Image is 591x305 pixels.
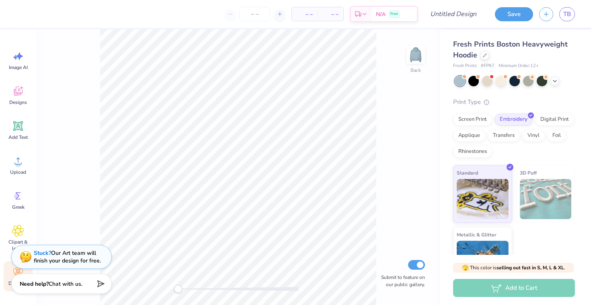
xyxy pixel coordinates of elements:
span: Add Text [8,134,28,140]
span: TB [563,10,571,19]
label: Submit to feature on our public gallery. [377,274,425,288]
span: Fresh Prints Boston Heavyweight Hoodie [453,39,568,60]
input: – – [239,7,271,21]
input: Untitled Design [424,6,483,22]
strong: Need help? [20,280,49,288]
div: Rhinestones [453,146,492,158]
div: Screen Print [453,114,492,126]
div: Embroidery [495,114,533,126]
strong: Stuck? [34,249,51,257]
span: Clipart & logos [5,239,31,252]
span: – – [322,10,339,18]
img: Back [408,47,424,63]
img: Standard [457,179,509,219]
a: TB [559,7,575,21]
span: Image AI [9,64,28,71]
div: Back [410,67,421,74]
span: Fresh Prints [453,63,477,69]
span: Upload [10,169,26,175]
span: Decorate [8,280,28,287]
div: Digital Print [535,114,574,126]
span: 🫣 [462,264,469,272]
div: Print Type [453,98,575,107]
span: Designs [9,99,27,106]
span: Greek [12,204,25,210]
span: This color is . [462,264,565,271]
span: # FP87 [481,63,495,69]
div: Our Art team will finish your design for free. [34,249,101,264]
div: Vinyl [522,130,545,142]
span: – – [297,10,313,18]
span: Standard [457,169,478,177]
span: 3D Puff [520,169,537,177]
span: N/A [376,10,386,18]
span: Free [390,11,398,17]
div: Accessibility label [174,285,182,293]
strong: selling out fast in S, M, L & XL [497,264,564,271]
button: Save [495,7,533,21]
img: Metallic & Glitter [457,241,509,281]
span: Chat with us. [49,280,82,288]
div: Applique [453,130,485,142]
div: Transfers [488,130,520,142]
span: Minimum Order: 12 + [499,63,539,69]
div: Foil [547,130,566,142]
img: 3D Puff [520,179,572,219]
span: Metallic & Glitter [457,230,497,239]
